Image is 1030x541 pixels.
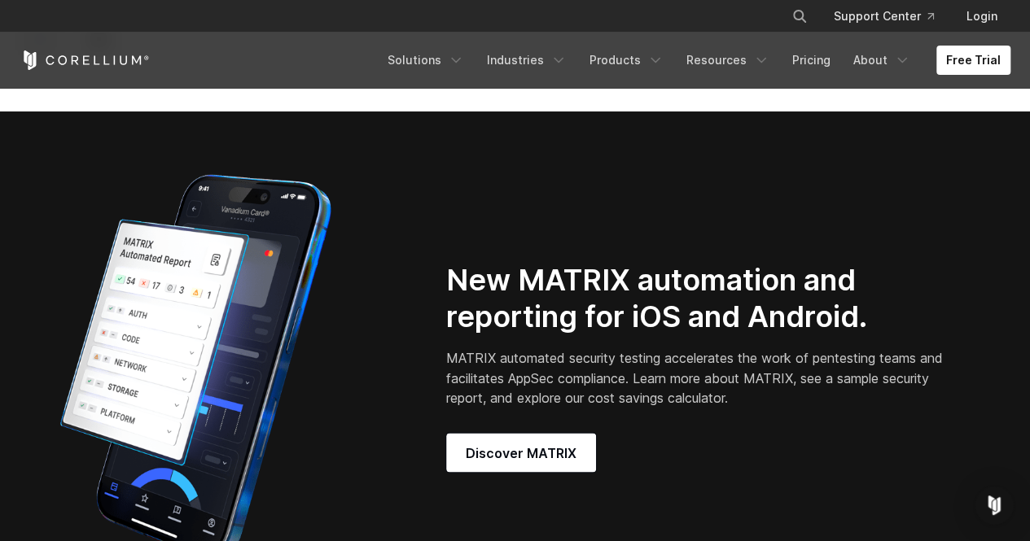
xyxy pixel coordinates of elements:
[446,433,596,472] a: Discover MATRIX
[785,2,814,31] button: Search
[953,2,1010,31] a: Login
[936,46,1010,75] a: Free Trial
[821,2,947,31] a: Support Center
[446,262,949,335] h2: New MATRIX automation and reporting for iOS and Android.
[844,46,920,75] a: About
[477,46,576,75] a: Industries
[580,46,673,75] a: Products
[466,443,576,462] span: Discover MATRIX
[20,50,150,70] a: Corellium Home
[446,348,949,407] p: MATRIX automated security testing accelerates the work of pentesting teams and facilitates AppSec...
[378,46,1010,75] div: Navigation Menu
[378,46,474,75] a: Solutions
[677,46,779,75] a: Resources
[975,486,1014,525] div: Open Intercom Messenger
[782,46,840,75] a: Pricing
[772,2,1010,31] div: Navigation Menu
